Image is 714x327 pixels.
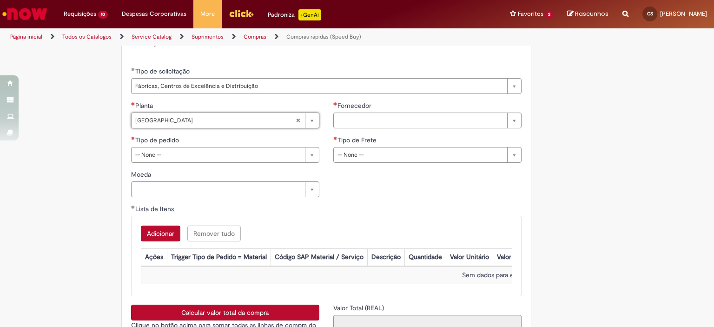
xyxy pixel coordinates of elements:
[135,79,502,93] span: Fábricas, Centros de Excelência e Distribuição
[122,9,186,19] span: Despesas Corporativas
[647,11,653,17] span: CS
[131,102,135,106] span: Obrigatório Preenchido
[268,9,321,20] div: Padroniza
[333,113,522,128] a: Limpar campo Fornecedor
[131,181,319,197] a: Limpar campo Moeda
[1,5,49,23] img: ServiceNow
[10,33,42,40] a: Página inicial
[333,303,386,313] label: Somente leitura - Valor Total (REAL)
[286,33,361,40] a: Compras rápidas (Speed Buy)
[291,113,305,128] abbr: Limpar campo Planta
[575,9,608,18] span: Rascunhos
[7,28,469,46] ul: Trilhas de página
[131,136,135,140] span: Necessários
[367,249,404,266] th: Descrição
[271,249,367,266] th: Código SAP Material / Serviço
[131,113,319,128] a: [GEOGRAPHIC_DATA]Limpar campo Planta
[62,33,112,40] a: Todos os Catálogos
[567,10,608,19] a: Rascunhos
[132,33,172,40] a: Service Catalog
[337,136,378,144] span: Tipo de Frete
[545,11,553,19] span: 2
[660,10,707,18] span: [PERSON_NAME]
[333,102,337,106] span: Necessários
[135,101,155,110] span: Planta
[141,226,180,241] button: Add a row for Lista de Itens
[446,249,493,266] th: Valor Unitário
[333,136,337,140] span: Necessários
[64,9,96,19] span: Requisições
[135,136,181,144] span: Tipo de pedido
[229,7,254,20] img: click_logo_yellow_360x200.png
[518,9,543,19] span: Favoritos
[131,205,135,209] span: Obrigatório Preenchido
[192,33,224,40] a: Suprimentos
[493,249,552,266] th: Valor Total Moeda
[141,249,167,266] th: Ações
[337,101,373,110] span: Fornecedor
[135,67,192,75] span: Tipo de solicitação
[135,147,300,162] span: -- None --
[337,147,502,162] span: -- None --
[298,9,321,20] p: +GenAi
[244,33,266,40] a: Compras
[404,249,446,266] th: Quantidade
[131,305,319,320] button: Calcular valor total da compra
[98,11,108,19] span: 10
[167,249,271,266] th: Trigger Tipo de Pedido = Material
[131,170,153,179] span: Moeda
[131,67,135,71] span: Obrigatório Preenchido
[135,205,176,213] span: Lista de Itens
[135,113,296,128] span: [GEOGRAPHIC_DATA]
[200,9,215,19] span: More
